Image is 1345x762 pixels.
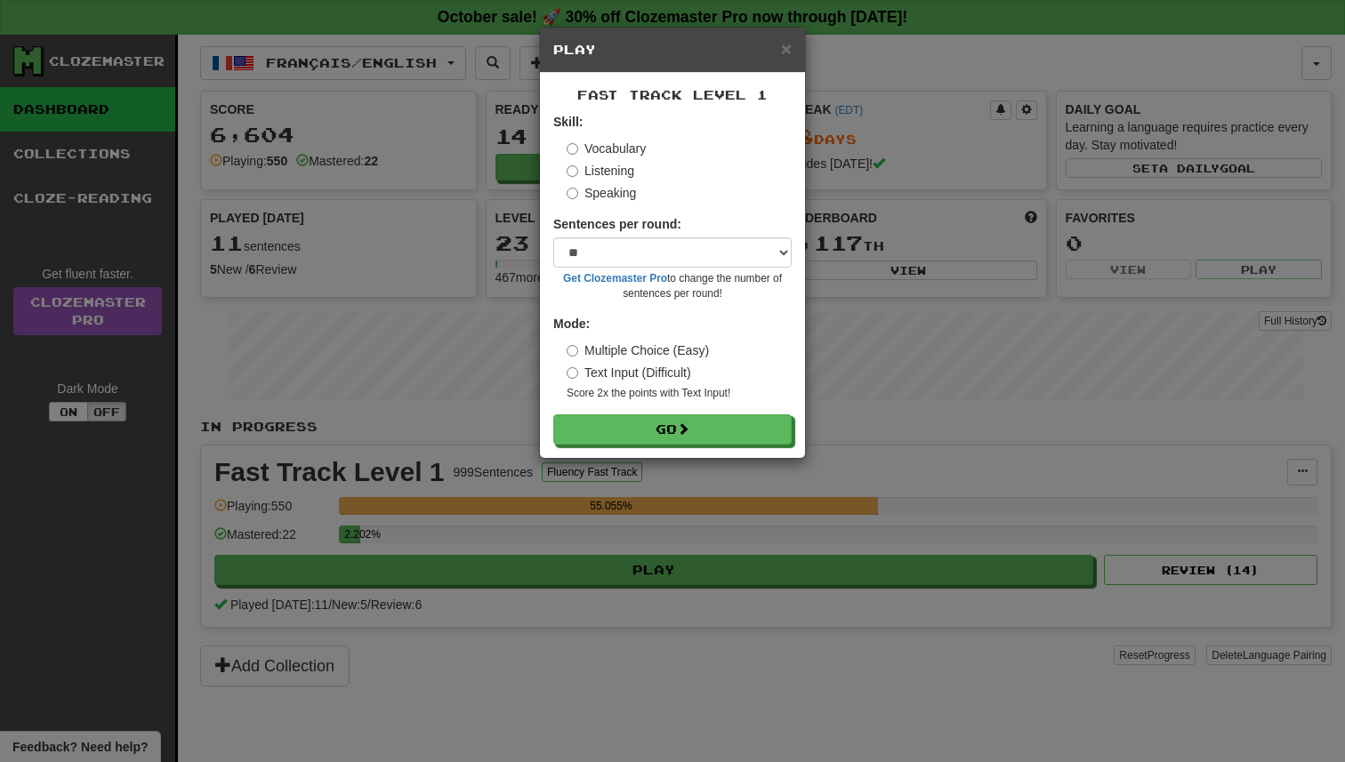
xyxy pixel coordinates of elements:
label: Listening [567,162,634,180]
input: Multiple Choice (Easy) [567,345,578,357]
input: Speaking [567,188,578,199]
small: Score 2x the points with Text Input ! [567,386,792,401]
h5: Play [553,41,792,59]
strong: Mode: [553,317,590,331]
span: Fast Track Level 1 [577,87,768,102]
small: to change the number of sentences per round! [553,271,792,301]
label: Vocabulary [567,140,646,157]
label: Multiple Choice (Easy) [567,341,709,359]
label: Speaking [567,184,636,202]
button: Go [553,414,792,445]
label: Text Input (Difficult) [567,364,691,381]
input: Text Input (Difficult) [567,367,578,379]
strong: Skill: [553,115,583,129]
input: Vocabulary [567,143,578,155]
button: Close [781,39,792,58]
span: × [781,38,792,59]
input: Listening [567,165,578,177]
a: Get Clozemaster Pro [563,272,667,285]
label: Sentences per round: [553,215,681,233]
